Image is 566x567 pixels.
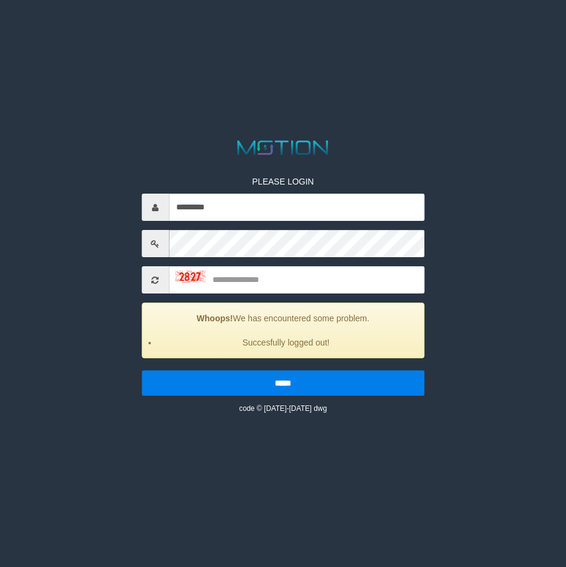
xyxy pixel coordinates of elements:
[239,404,327,413] small: code © [DATE]-[DATE] dwg
[197,313,233,323] strong: Whoops!
[157,336,415,349] li: Succesfully logged out!
[142,303,425,358] div: We has encountered some problem.
[175,270,205,283] img: captcha
[234,138,333,157] img: MOTION_logo.png
[142,175,425,188] p: PLEASE LOGIN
